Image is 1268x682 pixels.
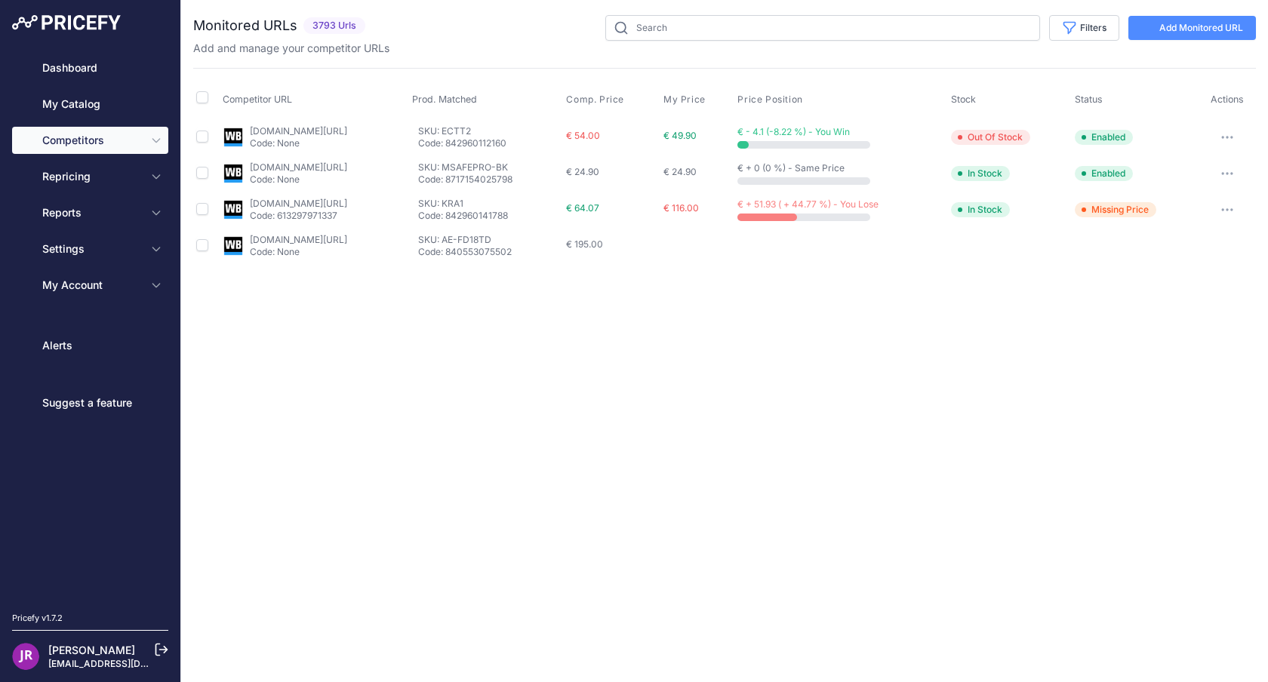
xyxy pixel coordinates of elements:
[663,166,697,177] span: € 24.90
[605,15,1040,41] input: Search
[1075,202,1156,217] span: Missing Price
[1075,94,1103,105] span: Status
[48,644,135,656] a: [PERSON_NAME]
[223,94,292,105] span: Competitor URL
[12,235,168,263] button: Settings
[42,241,141,257] span: Settings
[418,234,561,246] p: SKU: AE-FD18TD
[12,199,168,226] button: Reports
[418,246,561,258] p: Code: 840553075502
[418,210,561,222] p: Code: 842960141788
[12,54,168,81] a: Dashboard
[250,246,347,258] p: Code: None
[12,15,121,30] img: Pricefy Logo
[737,162,845,174] span: € + 0 (0 %) - Same Price
[663,94,709,106] button: My Price
[737,94,802,106] span: Price Position
[250,210,347,222] p: Code: 613297971337
[1075,130,1133,145] span: Enabled
[1075,166,1133,181] span: Enabled
[566,238,603,250] span: € 195.00
[1211,94,1244,105] span: Actions
[566,94,624,106] span: Comp. Price
[1128,16,1256,40] a: Add Monitored URL
[418,161,561,174] p: SKU: MSAFEPRO-BK
[412,94,477,105] span: Prod. Matched
[737,126,850,137] span: € - 4.1 (-8.22 %) - You Win
[193,15,297,36] h2: Monitored URLs
[42,205,141,220] span: Reports
[250,125,347,137] a: [DOMAIN_NAME][URL]
[303,17,365,35] span: 3793 Urls
[12,163,168,190] button: Repricing
[250,234,347,245] a: [DOMAIN_NAME][URL]
[566,130,600,141] span: € 54.00
[12,332,168,359] a: Alerts
[566,166,599,177] span: € 24.90
[12,91,168,118] a: My Catalog
[663,202,699,214] span: € 116.00
[12,272,168,299] button: My Account
[42,133,141,148] span: Competitors
[951,202,1010,217] span: In Stock
[250,161,347,173] a: [DOMAIN_NAME][URL]
[951,130,1030,145] span: Out Of Stock
[250,137,347,149] p: Code: None
[951,166,1010,181] span: In Stock
[42,169,141,184] span: Repricing
[418,125,561,137] p: SKU: ECTT2
[12,389,168,416] a: Suggest a feature
[250,198,347,209] a: [DOMAIN_NAME][URL]
[12,54,168,594] nav: Sidebar
[418,198,561,210] p: SKU: KRA1
[48,658,206,669] a: [EMAIL_ADDRESS][DOMAIN_NAME]
[12,612,63,625] div: Pricefy v1.7.2
[418,174,561,186] p: Code: 8717154025798
[566,202,599,214] span: € 64.07
[250,174,347,186] p: Code: None
[193,41,389,56] p: Add and manage your competitor URLs
[737,198,879,210] span: € + 51.93 ( + 44.77 %) - You Lose
[418,137,561,149] p: Code: 842960112160
[1049,15,1119,41] button: Filters
[951,94,976,105] span: Stock
[737,94,805,106] button: Price Position
[663,130,697,141] span: € 49.90
[42,278,141,293] span: My Account
[566,94,627,106] button: Comp. Price
[12,127,168,154] button: Competitors
[663,94,706,106] span: My Price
